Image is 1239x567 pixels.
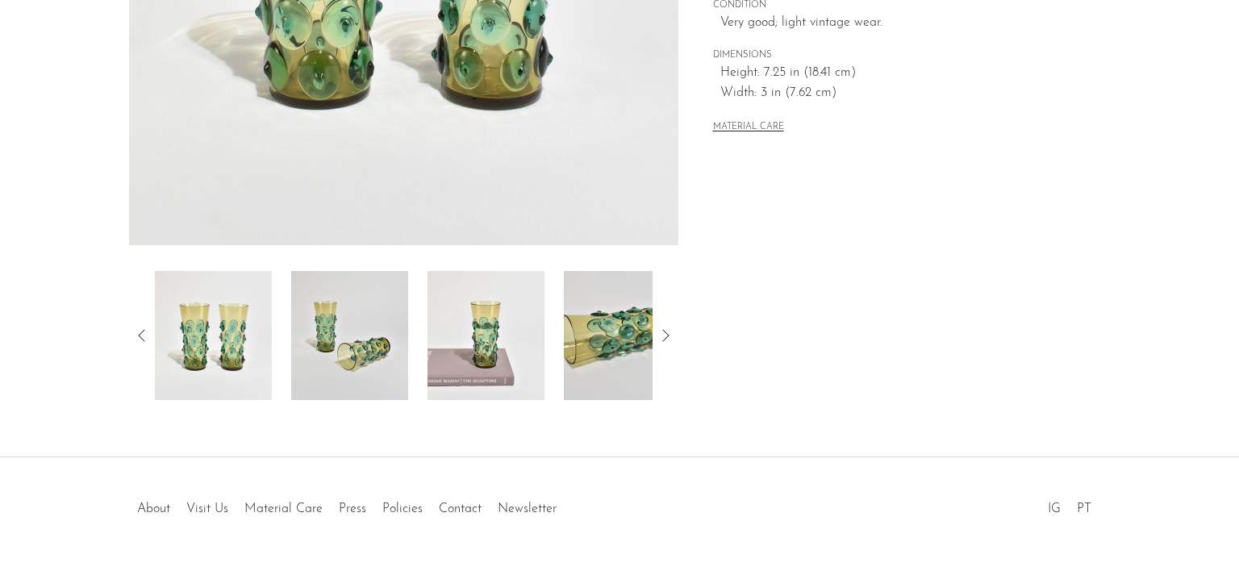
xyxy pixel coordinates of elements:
[720,83,1076,104] span: Width: 3 in (7.62 cm)
[186,502,228,515] a: Visit Us
[1048,502,1061,515] a: IG
[137,502,170,515] a: About
[244,502,323,515] a: Material Care
[428,271,544,400] img: Olive and Teal Glass Tumblers
[713,48,1076,63] span: DIMENSIONS
[155,271,272,400] img: Olive and Teal Glass Tumblers
[129,490,565,520] ul: Quick links
[291,271,408,400] img: Olive and Teal Glass Tumblers
[1077,502,1091,515] a: PT
[339,502,366,515] a: Press
[564,271,681,400] img: Olive and Teal Glass Tumblers
[713,122,784,134] button: MATERIAL CARE
[720,63,1076,84] span: Height: 7.25 in (18.41 cm)
[439,502,482,515] a: Contact
[720,13,1076,34] span: Very good; light vintage wear.
[1040,490,1099,520] ul: Social Medias
[382,502,423,515] a: Policies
